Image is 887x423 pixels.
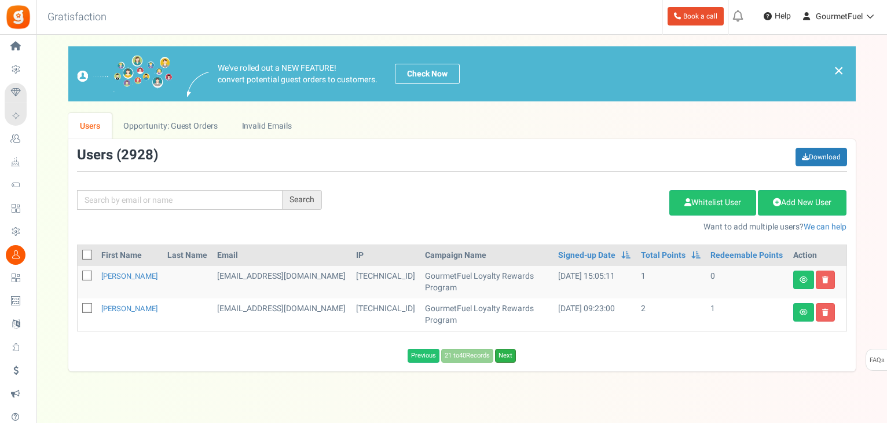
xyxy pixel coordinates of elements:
input: Search by email or name [77,190,283,210]
th: Last Name [163,245,212,266]
td: [EMAIL_ADDRESS][DOMAIN_NAME] [212,266,351,298]
a: Users [68,113,112,139]
td: GourmetFuel Loyalty Rewards Program [420,266,554,298]
td: [TECHNICAL_ID] [351,298,420,331]
i: View details [800,309,808,316]
th: IP [351,245,420,266]
th: First Name [97,245,163,266]
a: Invalid Emails [230,113,303,139]
td: [DATE] 09:23:00 [554,298,636,331]
h3: Users ( ) [77,148,158,163]
a: Redeemable Points [710,250,783,261]
h3: Gratisfaction [35,6,119,29]
td: 1 [706,298,788,331]
a: Whitelist User [669,190,756,216]
img: images [187,72,209,97]
div: Search [283,190,322,210]
a: Total Points [641,250,686,261]
a: [PERSON_NAME] [101,271,157,282]
img: Gratisfaction [5,4,31,30]
td: 1 [636,266,706,298]
a: Book a call [668,7,724,25]
i: Delete user [822,276,829,283]
p: Want to add multiple users? [339,221,847,233]
a: Next [495,349,516,363]
td: [TECHNICAL_ID] [351,266,420,298]
a: We can help [804,221,846,233]
span: FAQs [869,349,885,371]
span: GourmetFuel [816,10,863,23]
img: images [77,55,173,93]
p: We've rolled out a NEW FEATURE! convert potential guest orders to customers. [218,63,377,86]
a: × [834,64,844,78]
span: Help [772,10,791,22]
a: Download [796,148,847,166]
td: [DATE] 15:05:11 [554,266,636,298]
a: Add New User [758,190,846,216]
th: Campaign Name [420,245,554,266]
td: 2 [636,298,706,331]
a: Previous [408,349,439,363]
td: GourmetFuel Loyalty Rewards Program [420,298,554,331]
a: Help [759,7,796,25]
th: Action [789,245,846,266]
a: [PERSON_NAME] [101,303,157,314]
a: Opportunity: Guest Orders [112,113,229,139]
td: 0 [706,266,788,298]
span: 2928 [121,145,153,165]
a: Check Now [395,64,460,84]
i: Delete user [822,309,829,316]
td: [EMAIL_ADDRESS][DOMAIN_NAME] [212,298,351,331]
th: Email [212,245,351,266]
i: View details [800,276,808,283]
a: Signed-up Date [558,250,615,261]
